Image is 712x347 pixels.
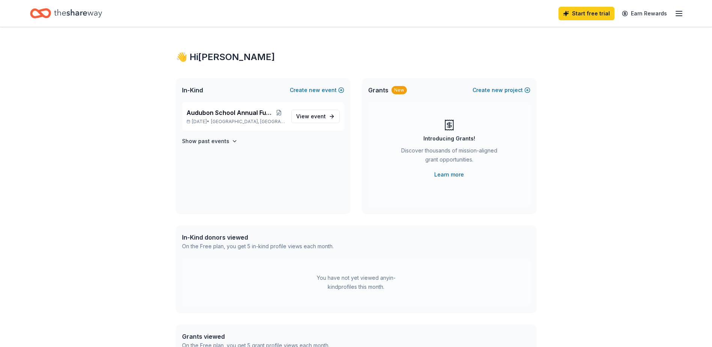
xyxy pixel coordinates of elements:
[391,86,407,94] div: New
[187,108,273,117] span: Audubon School Annual Fundraiser
[492,86,503,95] span: new
[30,5,102,22] a: Home
[309,273,403,291] div: You have not yet viewed any in-kind profiles this month.
[558,7,614,20] a: Start free trial
[182,233,334,242] div: In-Kind donors viewed
[398,146,500,167] div: Discover thousands of mission-aligned grant opportunities.
[434,170,464,179] a: Learn more
[311,113,326,119] span: event
[182,137,229,146] h4: Show past events
[182,242,334,251] div: On the Free plan, you get 5 in-kind profile views each month.
[473,86,530,95] button: Createnewproject
[296,112,326,121] span: View
[182,332,330,341] div: Grants viewed
[182,137,238,146] button: Show past events
[291,110,340,123] a: View event
[211,119,285,125] span: [GEOGRAPHIC_DATA], [GEOGRAPHIC_DATA]
[368,86,388,95] span: Grants
[617,7,671,20] a: Earn Rewards
[182,86,203,95] span: In-Kind
[423,134,475,143] div: Introducing Grants!
[187,119,285,125] p: [DATE] •
[290,86,344,95] button: Createnewevent
[309,86,320,95] span: new
[176,51,536,63] div: 👋 Hi [PERSON_NAME]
